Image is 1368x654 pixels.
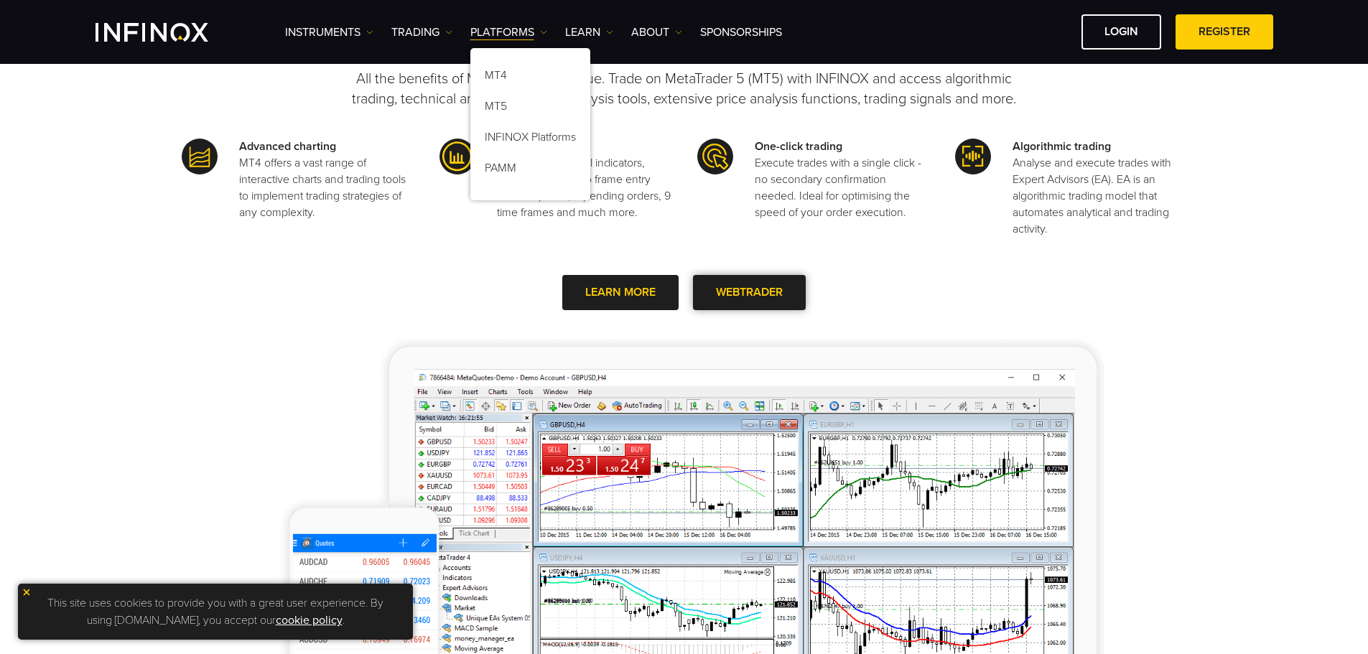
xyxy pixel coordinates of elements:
[285,24,373,41] a: Instruments
[631,24,682,41] a: ABOUT
[182,139,218,174] img: icon
[470,62,590,93] a: MT4
[276,613,343,627] a: cookie policy
[470,155,590,186] a: PAMM
[470,93,590,124] a: MT5
[955,139,991,174] img: icon
[96,23,242,42] a: INFINOX Logo
[1013,139,1111,154] strong: Algorithmic trading
[25,591,406,632] p: This site uses cookies to provide you with a great user experience. By using [DOMAIN_NAME], you a...
[1176,14,1273,50] a: REGISTER
[562,275,679,310] a: LEARN MORE
[700,24,782,41] a: SPONSORSHIPS
[755,155,929,221] p: Execute trades with a single click - no secondary confirmation needed. Ideal for optimising the s...
[1081,14,1161,50] a: LOGIN
[439,139,475,174] img: icon
[391,24,452,41] a: TRADING
[693,275,806,310] a: WEBTRADER
[755,139,842,154] strong: One-click trading
[22,587,32,597] img: yellow close icon
[470,124,590,155] a: INFINOX Platforms
[1013,155,1186,238] p: Analyse and execute trades with Expert Advisors (EA). EA is an algorithmic trading model that aut...
[239,155,413,221] p: MT4 offers a vast range of interactive charts and trading tools to implement trading strategies o...
[697,139,733,174] img: icon
[239,139,336,154] strong: Advanced charting
[332,69,1036,109] p: All the benefits of MT4 with added value. Trade on MetaTrader 5 (MT5) with INFINOX and access alg...
[565,24,613,41] a: Learn
[470,24,547,41] a: PLATFORMS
